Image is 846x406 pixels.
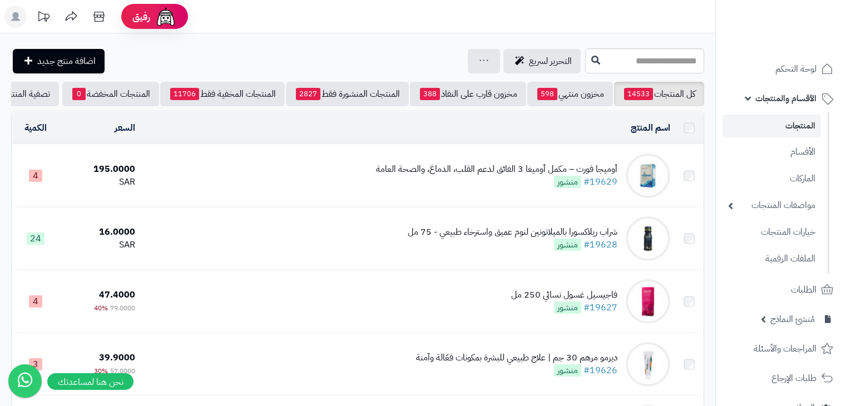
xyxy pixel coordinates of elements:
[115,121,135,135] a: السعر
[770,311,815,327] span: مُنشئ النماذج
[537,88,557,100] span: 598
[110,303,135,313] span: 79.0000
[37,55,96,68] span: اضافة منتج جديد
[754,341,817,357] span: المراجعات والأسئلة
[775,61,817,77] span: لوحة التحكم
[64,226,135,239] div: 16.0000
[583,301,617,314] a: #19627
[723,247,821,271] a: الملفات الرقمية
[62,82,159,106] a: المنتجات المخفضة0
[420,88,440,100] span: 388
[408,226,617,239] div: شراب ريلاكسورا بالميلاتونين لنوم عميق واسترخاء طبيعي - 75 مل
[99,288,135,301] span: 47.4000
[626,216,670,261] img: شراب ريلاكسورا بالميلاتونين لنوم عميق واسترخاء طبيعي - 75 مل
[755,91,817,106] span: الأقسام والمنتجات
[624,88,653,100] span: 14533
[626,279,670,324] img: فاجيسيل غسول نسائي 250 مل
[723,194,821,217] a: مواصفات المنتجات
[554,301,581,314] span: منشور
[723,115,821,137] a: المنتجات
[72,88,86,100] span: 0
[554,176,581,188] span: منشور
[29,358,42,370] span: 3
[170,88,199,100] span: 11706
[511,289,617,301] div: فاجيسيل غسول نسائي 250 مل
[723,365,839,392] a: طلبات الإرجاع
[723,220,821,244] a: خيارات المنتجات
[723,56,839,82] a: لوحة التحكم
[286,82,409,106] a: المنتجات المنشورة فقط2827
[94,366,108,376] span: 30%
[160,82,285,106] a: المنتجات المخفية فقط11706
[527,82,613,106] a: مخزون منتهي598
[583,175,617,189] a: #19629
[94,303,108,313] span: 40%
[554,364,581,377] span: منشور
[376,163,617,176] div: أوميجا فورت – مكمل أوميغا 3 الفائق لدعم القلب، الدماغ، والصحة العامة
[771,370,817,386] span: طلبات الإرجاع
[99,351,135,364] span: 39.9000
[29,170,42,182] span: 4
[723,335,839,362] a: المراجعات والأسئلة
[626,154,670,198] img: أوميجا فورت – مكمل أوميغا 3 الفائق لدعم القلب، الدماغ، والصحة العامة
[529,55,572,68] span: التحرير لسريع
[110,366,135,376] span: 57.0000
[155,6,177,28] img: ai-face.png
[554,239,581,251] span: منشور
[410,82,526,106] a: مخزون قارب على النفاذ388
[64,176,135,189] div: SAR
[13,49,105,73] a: اضافة منتج جديد
[29,6,57,31] a: تحديثات المنصة
[296,88,320,100] span: 2827
[626,342,670,387] img: ديرمو مرهم 30 جم | علاج طبيعي للبشرة بمكونات فعّالة وآمنة
[723,140,821,164] a: الأقسام
[614,82,704,106] a: كل المنتجات14533
[503,49,581,73] a: التحرير لسريع
[723,167,821,191] a: الماركات
[723,276,839,303] a: الطلبات
[583,364,617,377] a: #19626
[631,121,670,135] a: اسم المنتج
[27,232,44,245] span: 24
[64,163,135,176] div: 195.0000
[24,121,47,135] a: الكمية
[29,295,42,308] span: 4
[64,239,135,251] div: SAR
[583,238,617,251] a: #19628
[416,351,617,364] div: ديرمو مرهم 30 جم | علاج طبيعي للبشرة بمكونات فعّالة وآمنة
[770,29,835,53] img: logo-2.png
[132,10,150,23] span: رفيق
[791,282,817,298] span: الطلبات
